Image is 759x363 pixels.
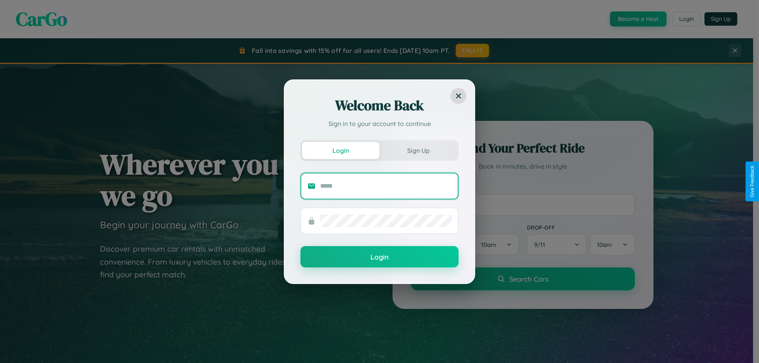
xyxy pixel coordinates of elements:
[302,142,379,159] button: Login
[300,96,459,115] h2: Welcome Back
[300,119,459,128] p: Sign in to your account to continue
[379,142,457,159] button: Sign Up
[300,246,459,267] button: Login
[750,166,755,197] div: Give Feedback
